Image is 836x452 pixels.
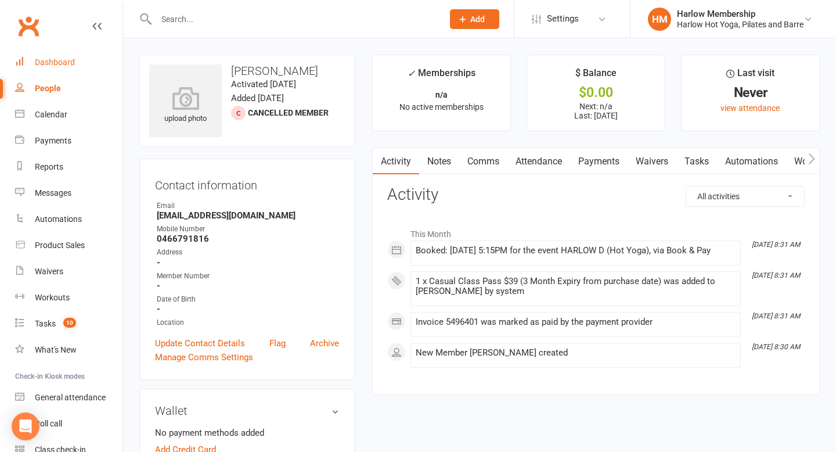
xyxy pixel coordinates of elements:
time: Activated [DATE] [231,79,296,89]
div: Product Sales [35,241,85,250]
div: Invoice 5496401 was marked as paid by the payment provider [416,317,736,327]
div: Automations [35,214,82,224]
a: Waivers [628,148,676,175]
div: Booked: [DATE] 5:15PM for the event HARLOW D (Hot Yoga), via Book & Pay [416,246,736,256]
span: 10 [63,318,76,328]
p: Next: n/a Last: [DATE] [538,102,654,120]
input: Search... [153,11,435,27]
div: Dashboard [35,58,75,67]
div: What's New [35,345,77,354]
a: Automations [717,148,786,175]
span: Cancelled member [248,108,329,117]
div: $0.00 [538,87,654,99]
div: Never [692,87,809,99]
a: Roll call [15,411,122,437]
h3: Activity [387,186,805,204]
a: People [15,76,122,102]
a: Messages [15,180,122,206]
h3: Contact information [155,174,339,192]
a: view attendance [720,103,780,113]
a: Waivers [15,259,122,285]
a: Flag [269,336,286,350]
div: upload photo [149,87,222,125]
strong: - [157,257,339,268]
a: Calendar [15,102,122,128]
div: Harlow Membership [677,9,803,19]
strong: - [157,304,339,314]
div: People [35,84,61,93]
div: Payments [35,136,71,145]
a: Dashboard [15,49,122,76]
strong: n/a [435,90,448,99]
div: Location [157,317,339,328]
div: Workouts [35,293,70,302]
div: Mobile Number [157,224,339,235]
a: Tasks 10 [15,311,122,337]
a: What's New [15,337,122,363]
a: Tasks [676,148,717,175]
div: Address [157,247,339,258]
div: Last visit [726,66,774,87]
a: Payments [15,128,122,154]
li: No payment methods added [155,426,339,440]
a: Payments [570,148,628,175]
a: General attendance kiosk mode [15,385,122,411]
div: Memberships [408,66,475,87]
div: HM [648,8,671,31]
li: This Month [387,222,805,241]
a: Automations [15,206,122,232]
a: Update Contact Details [155,336,245,350]
strong: - [157,281,339,291]
h3: [PERSON_NAME] [149,64,345,77]
div: Calendar [35,110,67,119]
div: Open Intercom Messenger [12,412,39,440]
div: Email [157,200,339,211]
a: Clubworx [14,12,43,41]
div: Messages [35,188,71,198]
h3: Wallet [155,404,339,417]
i: [DATE] 8:31 AM [752,312,800,320]
a: Reports [15,154,122,180]
div: Harlow Hot Yoga, Pilates and Barre [677,19,803,30]
div: 1 x Casual Class Pass $39 (3 Month Expiry from purchase date) was added to [PERSON_NAME] by system [416,277,736,296]
div: Member Number [157,271,339,282]
i: [DATE] 8:31 AM [752,241,800,249]
a: Archive [310,336,339,350]
a: Product Sales [15,232,122,259]
a: Workouts [15,285,122,311]
a: Notes [419,148,459,175]
time: Added [DATE] [231,93,284,103]
div: New Member [PERSON_NAME] created [416,348,736,358]
strong: [EMAIL_ADDRESS][DOMAIN_NAME] [157,210,339,221]
div: Roll call [35,419,62,428]
a: Activity [373,148,419,175]
span: No active memberships [399,102,484,112]
div: $ Balance [575,66,617,87]
i: ✓ [408,68,415,79]
span: Add [470,15,485,24]
div: Date of Birth [157,294,339,305]
div: Reports [35,162,63,171]
i: [DATE] 8:31 AM [752,271,800,279]
a: Manage Comms Settings [155,350,253,364]
a: Attendance [507,148,570,175]
strong: 0466791816 [157,234,339,244]
div: Tasks [35,319,56,328]
button: Add [450,9,499,29]
span: Settings [547,6,579,32]
div: Waivers [35,267,63,276]
div: General attendance [35,393,106,402]
i: [DATE] 8:30 AM [752,343,800,351]
a: Comms [459,148,507,175]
